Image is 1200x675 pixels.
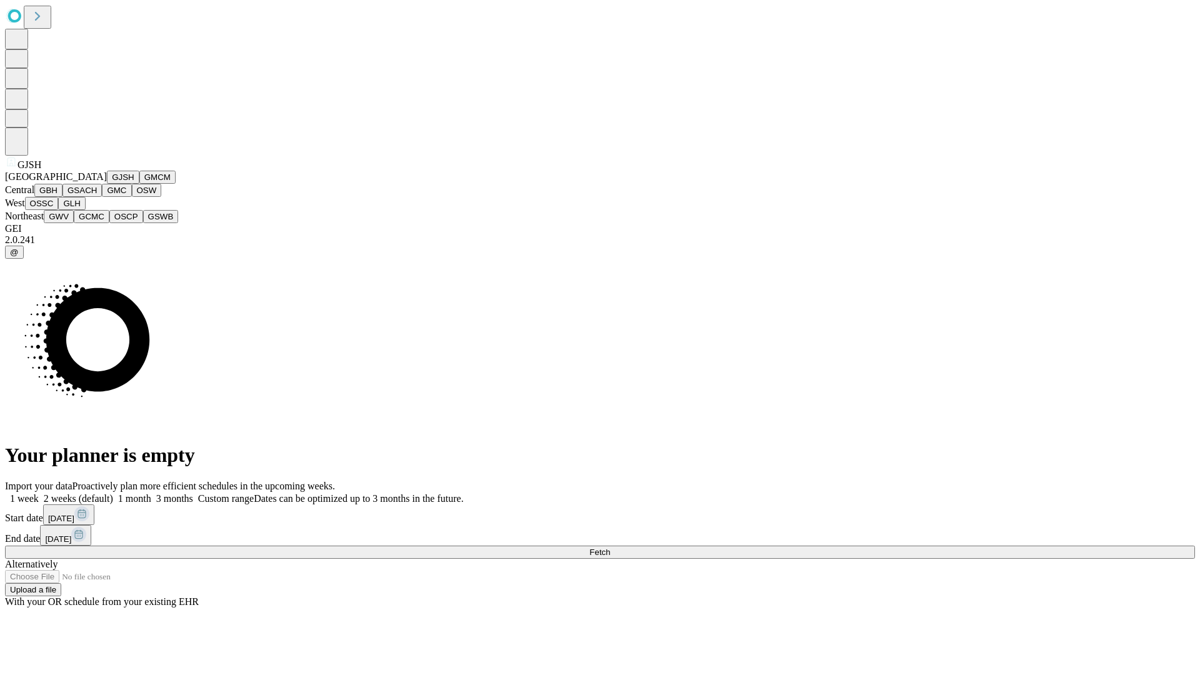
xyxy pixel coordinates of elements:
[5,171,107,182] span: [GEOGRAPHIC_DATA]
[5,246,24,259] button: @
[102,184,131,197] button: GMC
[45,534,71,544] span: [DATE]
[5,444,1195,467] h1: Your planner is empty
[143,210,179,223] button: GSWB
[589,547,610,557] span: Fetch
[62,184,102,197] button: GSACH
[5,481,72,491] span: Import your data
[139,171,176,184] button: GMCM
[5,184,34,195] span: Central
[44,493,113,504] span: 2 weeks (default)
[10,247,19,257] span: @
[5,197,25,208] span: West
[43,504,94,525] button: [DATE]
[5,504,1195,525] div: Start date
[44,210,74,223] button: GWV
[48,514,74,523] span: [DATE]
[5,234,1195,246] div: 2.0.241
[5,525,1195,546] div: End date
[5,211,44,221] span: Northeast
[198,493,254,504] span: Custom range
[5,223,1195,234] div: GEI
[72,481,335,491] span: Proactively plan more efficient schedules in the upcoming weeks.
[74,210,109,223] button: GCMC
[58,197,85,210] button: GLH
[5,596,199,607] span: With your OR schedule from your existing EHR
[254,493,463,504] span: Dates can be optimized up to 3 months in the future.
[34,184,62,197] button: GBH
[132,184,162,197] button: OSW
[156,493,193,504] span: 3 months
[40,525,91,546] button: [DATE]
[25,197,59,210] button: OSSC
[5,583,61,596] button: Upload a file
[109,210,143,223] button: OSCP
[118,493,151,504] span: 1 month
[10,493,39,504] span: 1 week
[5,546,1195,559] button: Fetch
[107,171,139,184] button: GJSH
[5,559,57,569] span: Alternatively
[17,159,41,170] span: GJSH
